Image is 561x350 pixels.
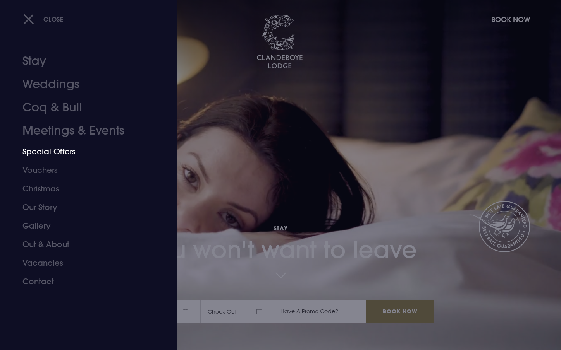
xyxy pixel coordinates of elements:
a: Coq & Bull [22,96,145,119]
a: Meetings & Events [22,119,145,142]
span: Close [43,15,64,23]
a: Gallery [22,217,145,235]
a: Vouchers [22,161,145,179]
button: Close [23,11,64,27]
a: Christmas [22,179,145,198]
a: Special Offers [22,142,145,161]
a: Contact [22,272,145,291]
a: Vacancies [22,254,145,272]
a: Stay [22,50,145,73]
a: Weddings [22,73,145,96]
a: Our Story [22,198,145,217]
a: Out & About [22,235,145,254]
